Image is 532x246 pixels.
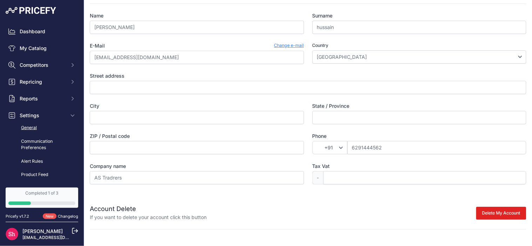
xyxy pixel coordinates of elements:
[6,7,56,14] img: Pricefy Logo
[90,163,304,170] label: Company name
[274,42,304,49] a: Change e-mail
[6,59,78,71] button: Competitors
[476,207,526,220] button: Delete My Account
[20,78,66,85] span: Repricing
[90,12,304,19] label: Name
[90,72,526,79] label: Street address
[312,171,323,184] span: -
[22,235,96,240] a: [EMAIL_ADDRESS][DOMAIN_NAME]
[90,42,105,49] label: E-Mail
[6,109,78,122] button: Settings
[6,135,78,154] a: Communication Preferences
[90,103,304,110] label: City
[6,92,78,105] button: Reports
[22,228,63,234] a: [PERSON_NAME]
[90,214,207,221] p: If you want to delete your account click this button
[312,42,527,49] label: Country
[6,155,78,168] a: Alert Rules
[312,12,527,19] label: Surname
[43,213,56,219] span: New
[312,103,527,110] label: State / Province
[90,204,207,214] h2: Account Delete
[6,122,78,134] a: General
[6,188,78,208] a: Completed 1 of 3
[6,25,78,38] a: Dashboard
[6,76,78,88] button: Repricing
[6,213,29,219] div: Pricefy v1.7.2
[20,112,66,119] span: Settings
[58,214,78,219] a: Changelog
[312,133,527,140] label: Phone
[20,62,66,69] span: Competitors
[20,95,66,102] span: Reports
[6,169,78,181] a: Product Feed
[90,133,304,140] label: ZIP / Postal code
[6,42,78,55] a: My Catalog
[6,182,78,195] a: API Keys
[8,190,75,196] div: Completed 1 of 3
[312,163,330,169] span: Tax Vat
